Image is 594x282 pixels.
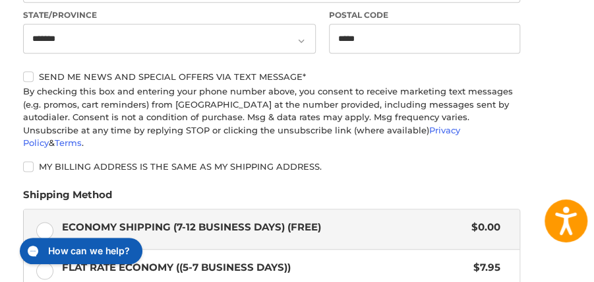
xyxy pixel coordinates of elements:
label: My billing address is the same as my shipping address. [23,161,520,172]
iframe: Google Customer Reviews [485,246,594,282]
span: $7.95 [467,260,500,275]
label: Postal Code [329,9,520,21]
iframe: Gorgias live chat messenger [13,233,146,269]
span: Economy Shipping (7-12 Business Days) (Free) [62,220,465,235]
a: Privacy Policy [23,125,460,149]
label: State/Province [23,9,316,21]
a: Terms [55,137,82,148]
legend: Shipping Method [23,188,112,209]
span: $0.00 [465,220,500,235]
div: By checking this box and entering your phone number above, you consent to receive marketing text ... [23,85,520,150]
span: Flat Rate Economy ((5-7 Business Days)) [62,260,467,275]
label: Send me news and special offers via text message* [23,71,520,82]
